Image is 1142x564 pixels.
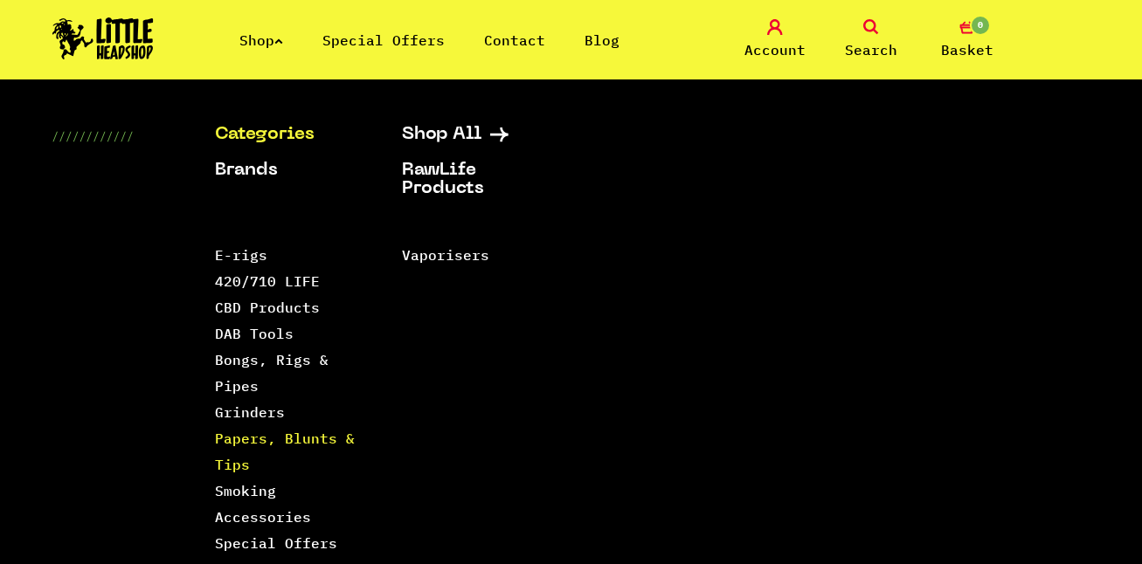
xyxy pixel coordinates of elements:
[215,126,358,144] a: Categories
[941,39,993,60] span: Basket
[215,325,294,342] a: DAB Tools
[827,19,915,60] a: Search
[215,430,355,473] a: Papers, Blunts & Tips
[52,17,154,59] img: Little Head Shop Logo
[215,299,320,316] a: CBD Products
[215,246,267,264] a: E-rigs
[402,162,545,198] a: RawLife Products
[215,534,337,552] a: Special Offers
[970,15,991,36] span: 0
[215,272,320,290] a: 420/710 LIFE
[484,31,545,49] a: Contact
[402,126,545,144] a: Shop All
[215,162,358,180] a: Brands
[402,246,489,264] a: Vaporisers
[215,403,285,421] a: Grinders
[585,31,619,49] a: Blog
[924,19,1011,60] a: 0 Basket
[744,39,806,60] span: Account
[239,31,283,49] a: Shop
[322,31,445,49] a: Special Offers
[845,39,897,60] span: Search
[215,351,329,395] a: Bongs, Rigs & Pipes
[215,482,311,526] a: Smoking Accessories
